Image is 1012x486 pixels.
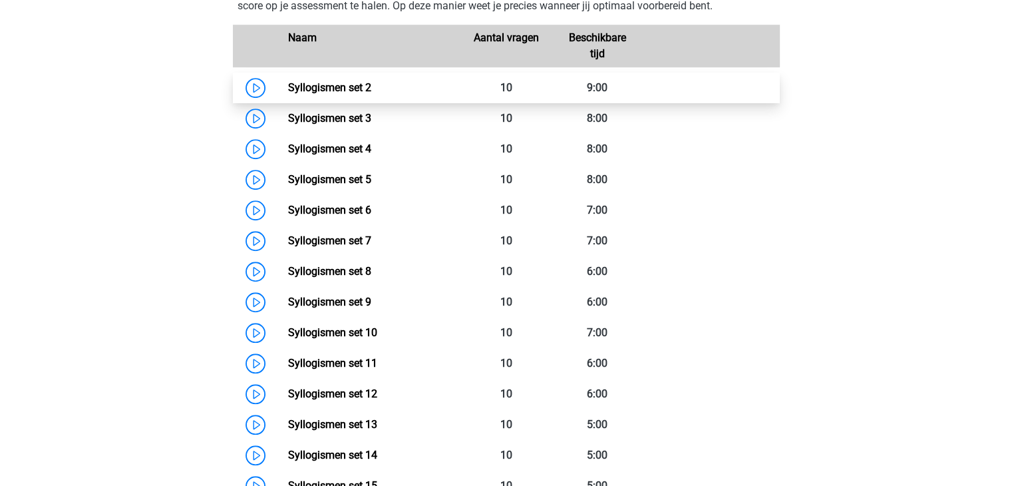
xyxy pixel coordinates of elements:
[460,30,552,62] div: Aantal vragen
[288,296,371,308] a: Syllogismen set 9
[288,112,371,124] a: Syllogismen set 3
[288,449,377,461] a: Syllogismen set 14
[552,30,643,62] div: Beschikbare tijd
[288,418,377,431] a: Syllogismen set 13
[288,265,371,278] a: Syllogismen set 8
[288,326,377,339] a: Syllogismen set 10
[288,234,371,247] a: Syllogismen set 7
[288,387,377,400] a: Syllogismen set 12
[288,81,371,94] a: Syllogismen set 2
[288,142,371,155] a: Syllogismen set 4
[278,30,460,62] div: Naam
[288,204,371,216] a: Syllogismen set 6
[288,173,371,186] a: Syllogismen set 5
[288,357,377,369] a: Syllogismen set 11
